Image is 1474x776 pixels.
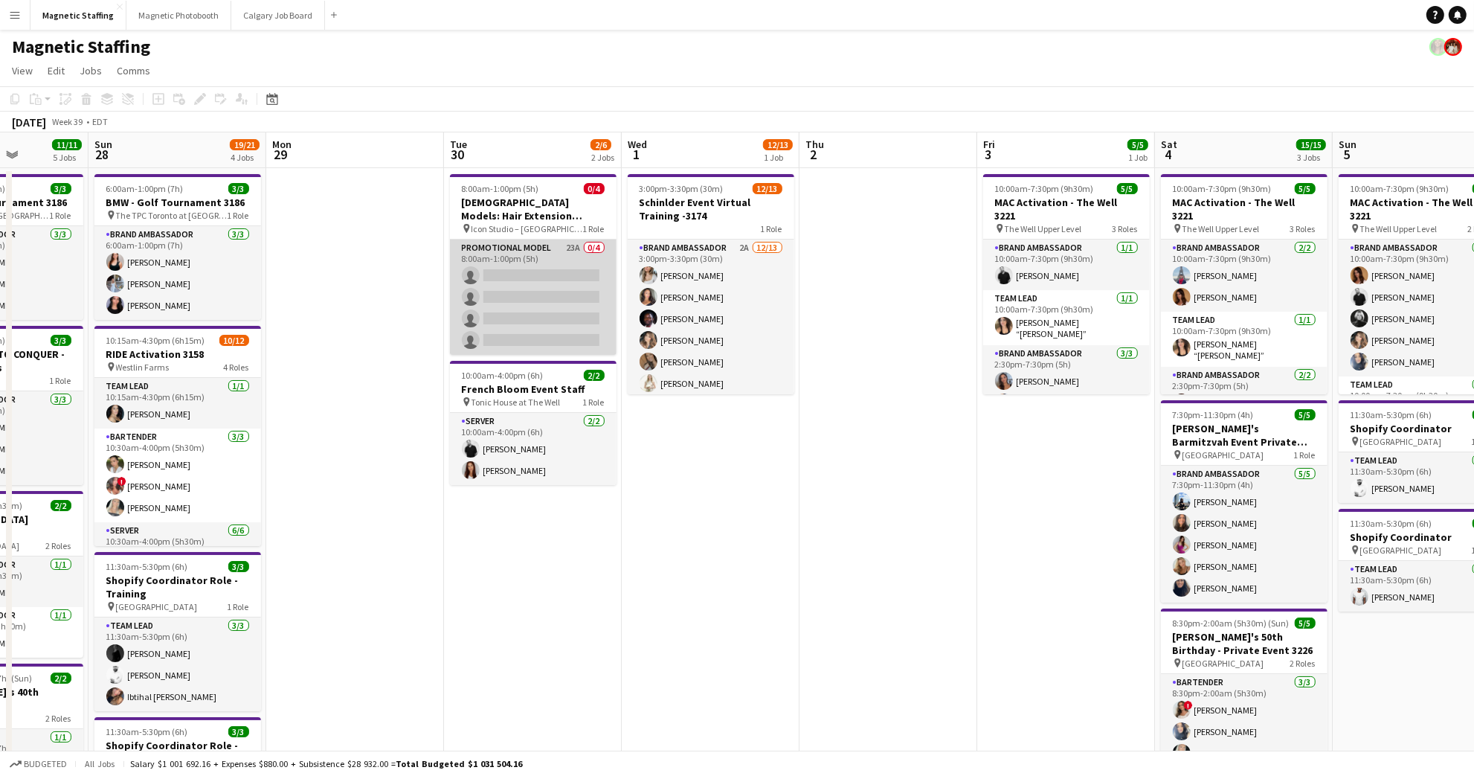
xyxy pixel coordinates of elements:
span: 5/5 [1295,618,1316,629]
span: 8:00am-1:00pm (5h) [462,183,539,194]
span: 10:00am-4:00pm (6h) [462,370,544,381]
span: Total Budgeted $1 031 504.16 [396,758,522,769]
span: 2/2 [51,500,71,511]
button: Magnetic Staffing [30,1,126,30]
app-card-role: Brand Ambassador2/210:00am-7:30pm (9h30m)[PERSON_NAME][PERSON_NAME] [1161,240,1327,312]
span: 11:30am-5:30pm (6h) [1351,518,1432,529]
app-card-role: Team Lead3/311:30am-5:30pm (6h)[PERSON_NAME][PERSON_NAME]Ibtihal [PERSON_NAME] [94,618,261,711]
h3: [DEMOGRAPHIC_DATA] Models: Hair Extension Models | 3321 [450,196,617,222]
span: Budgeted [24,759,67,769]
span: 1 Role [583,223,605,234]
span: The Well Upper Level [1360,223,1438,234]
span: 1 Role [50,375,71,386]
span: Icon Studio – [GEOGRAPHIC_DATA] [472,223,583,234]
span: Week 39 [49,116,86,127]
span: 1 [625,146,647,163]
span: The TPC Toronto at [GEOGRAPHIC_DATA] [116,210,228,221]
span: ! [1184,701,1193,710]
span: 3/3 [51,335,71,346]
span: 29 [270,146,292,163]
app-job-card: 3:00pm-3:30pm (30m)12/13Schinlder Event Virtual Training -31741 RoleBrand Ambassador2A12/133:00pm... [628,174,794,394]
span: 2 Roles [46,713,71,724]
h3: Shopify Coordinator Role - Training [94,574,261,600]
span: [GEOGRAPHIC_DATA] [1182,658,1264,669]
span: 11:30am-5:30pm (6h) [106,726,188,737]
app-job-card: 8:00am-1:00pm (5h)0/4[DEMOGRAPHIC_DATA] Models: Hair Extension Models | 3321 Icon Studio – [GEOGR... [450,174,617,355]
span: 11:30am-5:30pm (6h) [106,561,188,572]
span: 11:30am-5:30pm (6h) [1351,409,1432,420]
span: 2 [803,146,824,163]
div: 10:00am-7:30pm (9h30m)5/5MAC Activation - The Well 3221 The Well Upper Level3 RolesBrand Ambassad... [983,174,1150,394]
span: 3/3 [228,183,249,194]
h3: [PERSON_NAME]'s 50th Birthday - Private Event 3226 [1161,630,1327,657]
span: Thu [805,138,824,151]
a: Comms [111,61,156,80]
span: 5/5 [1295,183,1316,194]
app-job-card: 10:00am-4:00pm (6h)2/2French Bloom Event Staff Tonic House at The Well1 RoleServer2/210:00am-4:00... [450,361,617,485]
a: Edit [42,61,71,80]
span: 30 [448,146,467,163]
span: 19/21 [230,139,260,150]
span: 12/13 [763,139,793,150]
div: 5 Jobs [53,152,81,163]
span: 1 Role [761,223,782,234]
span: 15/15 [1296,139,1326,150]
span: 1 Role [583,397,605,408]
span: 3/3 [228,726,249,737]
span: 10:00am-7:30pm (9h30m) [1173,183,1272,194]
h3: MAC Activation - The Well 3221 [983,196,1150,222]
span: 5/5 [1117,183,1138,194]
app-card-role: Brand Ambassador2/22:30pm-7:30pm (5h) [1161,367,1327,439]
app-job-card: 11:30am-5:30pm (6h)3/3Shopify Coordinator Role - Training [GEOGRAPHIC_DATA]1 RoleTeam Lead3/311:3... [94,552,261,711]
app-card-role: Brand Ambassador3/36:00am-1:00pm (7h)[PERSON_NAME][PERSON_NAME][PERSON_NAME] [94,226,261,320]
span: The Well Upper Level [1182,223,1260,234]
span: Mon [272,138,292,151]
app-card-role: Server2/210:00am-4:00pm (6h)[PERSON_NAME][PERSON_NAME] [450,413,617,485]
div: 7:30pm-11:30pm (4h)5/5[PERSON_NAME]'s Barmitzvah Event Private Residence 3648 [GEOGRAPHIC_DATA]1 ... [1161,400,1327,603]
span: 10:15am-4:30pm (6h15m) [106,335,205,346]
app-card-role: Team Lead1/110:15am-4:30pm (6h15m)[PERSON_NAME] [94,378,261,429]
h3: Schinlder Event Virtual Training -3174 [628,196,794,222]
span: [GEOGRAPHIC_DATA] [1360,436,1442,447]
span: 1 Role [228,210,249,221]
app-card-role: Brand Ambassador3/32:30pm-7:30pm (5h)[PERSON_NAME] [983,345,1150,439]
h1: Magnetic Staffing [12,36,150,58]
div: 4 Jobs [231,152,259,163]
span: 12/13 [753,183,782,194]
span: 2/2 [584,370,605,381]
span: 8:30pm-2:00am (5h30m) (Sun) [1173,618,1290,629]
span: 10:00am-7:30pm (9h30m) [1351,183,1449,194]
span: 1 Role [228,601,249,612]
div: [DATE] [12,115,46,129]
app-job-card: 10:00am-7:30pm (9h30m)5/5MAC Activation - The Well 3221 The Well Upper Level3 RolesBrand Ambassad... [1161,174,1327,394]
app-card-role: Team Lead1/110:00am-7:30pm (9h30m)[PERSON_NAME] “[PERSON_NAME]” [PERSON_NAME] [983,290,1150,345]
span: 3 Roles [1290,223,1316,234]
span: The Well Upper Level [1005,223,1082,234]
app-card-role: Brand Ambassador2A12/133:00pm-3:30pm (30m)[PERSON_NAME][PERSON_NAME][PERSON_NAME][PERSON_NAME][PE... [628,240,794,549]
button: Budgeted [7,756,69,772]
span: Fri [983,138,995,151]
app-job-card: 6:00am-1:00pm (7h)3/3BMW - Golf Tournament 3186 The TPC Toronto at [GEOGRAPHIC_DATA]1 RoleBrand A... [94,174,261,320]
span: Sat [1161,138,1177,151]
span: 2 Roles [46,540,71,551]
app-card-role: Server6/610:30am-4:00pm (5h30m) [94,522,261,681]
div: 3 Jobs [1297,152,1325,163]
span: 10:00am-7:30pm (9h30m) [995,183,1094,194]
span: ! [118,477,126,486]
span: 5/5 [1127,139,1148,150]
span: 6:00am-1:00pm (7h) [106,183,184,194]
span: All jobs [82,758,118,769]
div: EDT [92,116,108,127]
app-job-card: 10:15am-4:30pm (6h15m)10/12RIDE Activation 3158 Westlin Farms4 RolesTeam Lead1/110:15am-4:30pm (6... [94,326,261,546]
span: Jobs [80,64,102,77]
h3: Shopify Coordinator Role - Training [94,739,261,766]
span: [GEOGRAPHIC_DATA] [1182,449,1264,461]
span: Sun [1339,138,1356,151]
span: 2/6 [590,139,611,150]
span: Sun [94,138,112,151]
